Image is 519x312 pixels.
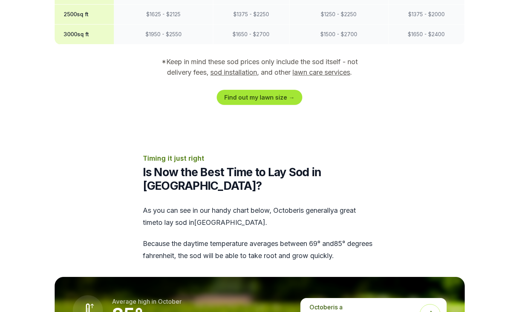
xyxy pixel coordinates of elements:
p: Timing it just right [143,153,377,164]
h2: Is Now the Best Time to Lay Sod in [GEOGRAPHIC_DATA]? [143,165,377,192]
div: As you can see in our handy chart below, is generally a great time to lay sod in [GEOGRAPHIC_DATA] . [143,204,377,262]
td: $ 1650 - $ 2400 [388,25,464,45]
span: october [309,303,333,311]
td: $ 1375 - $ 2000 [388,5,464,25]
a: lawn care services [292,68,350,76]
span: october [273,206,299,214]
span: october [158,298,182,305]
a: sod installation [210,68,257,76]
td: $ 1650 - $ 2700 [213,25,289,45]
td: $ 1375 - $ 2250 [213,5,289,25]
th: 3000 sq ft [55,25,114,45]
td: $ 1250 - $ 2250 [289,5,388,25]
p: *Keep in mind these sod prices only include the sod itself - not delivery fees, , and other . [151,57,368,78]
a: Find out my lawn size → [217,90,302,105]
td: $ 1625 - $ 2125 [114,5,213,25]
th: 2500 sq ft [55,5,114,25]
td: $ 1950 - $ 2550 [114,25,213,45]
p: Because the daytime temperature averages between 69 ° and 85 ° degrees fahrenheit, the sod will b... [143,238,377,262]
p: Average high in [112,297,182,306]
td: $ 1500 - $ 2700 [289,25,388,45]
